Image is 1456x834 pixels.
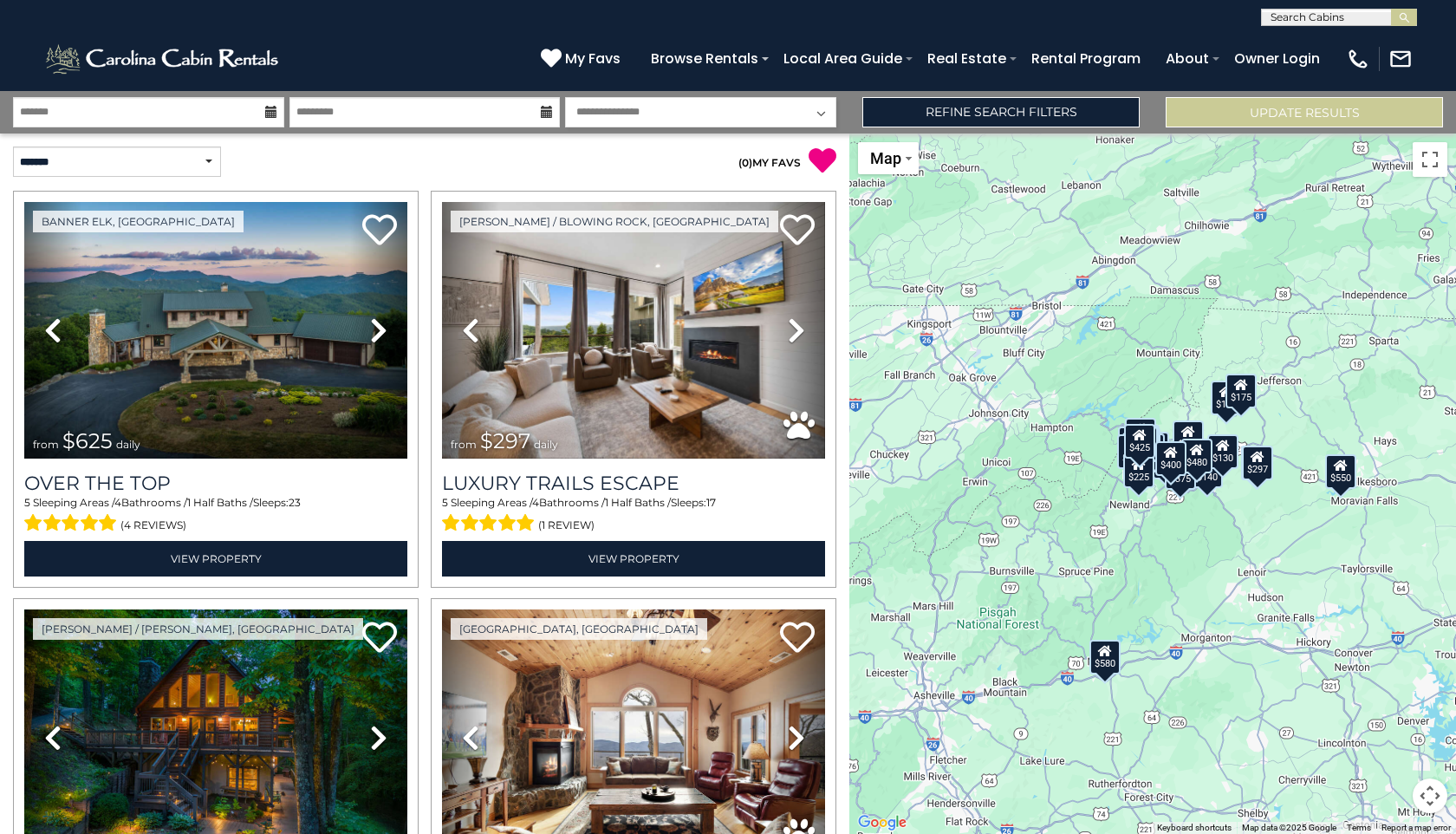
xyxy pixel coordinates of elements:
a: Add to favorites [780,620,815,657]
a: Report a map error [1381,823,1451,832]
img: Google [854,811,911,834]
button: Keyboard shortcuts [1157,822,1232,834]
span: from [33,438,59,451]
div: $175 [1225,374,1257,408]
a: Open this area in Google Maps (opens a new window) [854,811,911,834]
a: Add to favorites [780,212,815,250]
span: 23 [289,496,301,509]
a: [GEOGRAPHIC_DATA], [GEOGRAPHIC_DATA] [451,618,707,640]
span: 4 [114,496,121,509]
a: Luxury Trails Escape [442,472,825,495]
span: 4 [532,496,539,509]
span: Map data ©2025 Google [1242,823,1336,832]
a: Rental Program [1023,43,1149,74]
a: Add to favorites [362,212,397,250]
button: Toggle fullscreen view [1413,142,1447,177]
a: About [1157,43,1218,74]
div: $225 [1123,453,1154,488]
button: Update Results [1166,97,1443,127]
img: phone-regular-white.png [1346,47,1370,71]
a: My Favs [541,48,625,70]
img: thumbnail_167153549.jpeg [24,202,407,459]
span: (1 review) [538,514,595,537]
a: (0)MY FAVS [738,156,801,169]
span: 0 [742,156,749,169]
span: ( ) [738,156,752,169]
a: View Property [24,541,407,577]
a: Local Area Guide [775,43,911,74]
div: $550 [1325,454,1356,489]
span: 5 [24,496,30,509]
a: Terms [1347,823,1371,832]
a: View Property [442,541,825,577]
div: $175 [1211,381,1242,415]
img: thumbnail_168695581.jpeg [442,202,825,459]
a: Refine Search Filters [862,97,1140,127]
span: 1 Half Baths / [605,496,671,509]
div: $400 [1155,441,1186,476]
div: $480 [1181,439,1212,473]
span: 1 Half Baths / [187,496,253,509]
a: Add to favorites [362,620,397,657]
span: 5 [442,496,448,509]
div: $297 [1242,446,1273,480]
div: $580 [1089,640,1121,674]
a: Owner Login [1225,43,1329,74]
div: $349 [1173,420,1204,455]
a: [PERSON_NAME] / Blowing Rock, [GEOGRAPHIC_DATA] [451,211,778,232]
div: $425 [1124,424,1155,459]
div: $125 [1125,418,1156,453]
div: Sleeping Areas / Bathrooms / Sleeps: [442,495,825,537]
img: mail-regular-white.png [1388,47,1413,71]
button: Change map style [858,142,919,174]
span: daily [534,438,558,451]
span: Map [870,149,901,167]
a: Banner Elk, [GEOGRAPHIC_DATA] [33,211,244,232]
a: Browse Rentals [642,43,767,74]
span: My Favs [565,48,621,69]
span: 17 [706,496,716,509]
span: (4 reviews) [120,514,186,537]
div: Sleeping Areas / Bathrooms / Sleeps: [24,495,407,537]
span: $297 [480,428,530,453]
a: [PERSON_NAME] / [PERSON_NAME], [GEOGRAPHIC_DATA] [33,618,363,640]
span: daily [116,438,140,451]
span: from [451,438,477,451]
div: $130 [1207,434,1238,469]
button: Map camera controls [1413,779,1447,813]
a: Over The Top [24,472,407,495]
a: Real Estate [919,43,1015,74]
span: $625 [62,428,113,453]
img: White-1-2.png [43,42,283,76]
div: $230 [1117,434,1148,469]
